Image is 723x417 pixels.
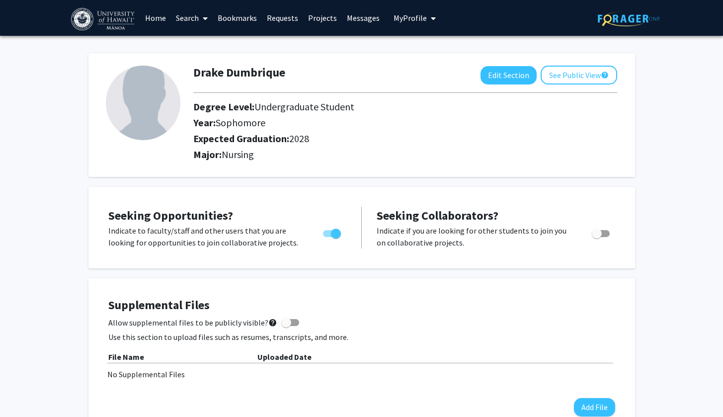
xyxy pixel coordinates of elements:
[254,100,354,113] span: Undergraduate Student
[193,101,572,113] h2: Degree Level:
[216,116,265,129] span: Sophomore
[319,225,346,240] div: Toggle
[268,317,277,329] mat-icon: help
[71,8,137,30] img: University of Hawaiʻi at Mānoa Logo
[108,331,615,343] p: Use this section to upload files such as resumes, transcripts, and more.
[601,69,609,81] mat-icon: help
[108,352,144,362] b: File Name
[257,352,312,362] b: Uploaded Date
[481,66,537,84] button: Edit Section
[394,13,427,23] span: My Profile
[7,372,42,410] iframe: Chat
[222,148,254,161] span: Nursing
[377,208,498,223] span: Seeking Collaborators?
[108,298,615,313] h4: Supplemental Files
[213,0,262,35] a: Bookmarks
[588,225,615,240] div: Toggle
[107,368,616,380] div: No Supplemental Files
[574,398,615,417] button: Add File
[342,0,385,35] a: Messages
[193,149,617,161] h2: Major:
[108,317,277,329] span: Allow supplemental files to be publicly visible?
[377,225,573,249] p: Indicate if you are looking for other students to join you on collaborative projects.
[193,117,572,129] h2: Year:
[106,66,180,140] img: Profile Picture
[108,208,233,223] span: Seeking Opportunities?
[303,0,342,35] a: Projects
[108,225,304,249] p: Indicate to faculty/staff and other users that you are looking for opportunities to join collabor...
[541,66,617,84] button: See Public View
[289,132,309,145] span: 2028
[262,0,303,35] a: Requests
[598,11,660,26] img: ForagerOne Logo
[193,133,572,145] h2: Expected Graduation:
[193,66,285,80] h1: Drake Dumbrique
[140,0,171,35] a: Home
[171,0,213,35] a: Search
